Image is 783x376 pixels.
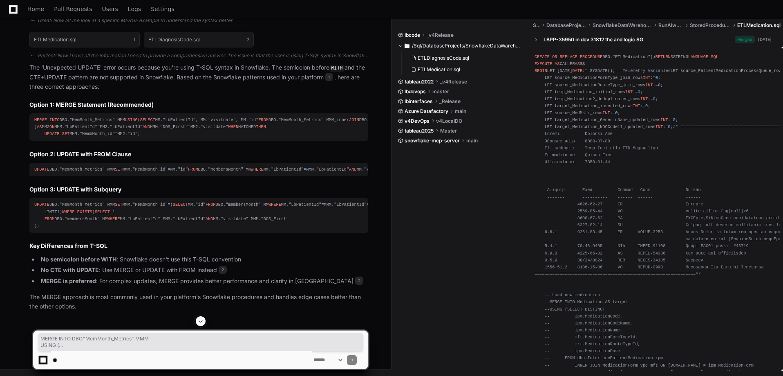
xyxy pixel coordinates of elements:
[41,277,96,284] strong: MERGE is preferred
[690,22,731,29] span: StoredProcedures
[148,37,200,42] h1: ETLDiagnosisCode.sql
[256,124,266,129] span: THEN
[188,167,198,172] span: FROM
[34,202,49,207] span: UPDATE
[533,22,540,29] span: Sql
[247,36,249,43] span: 2
[552,54,577,59] span: OR REPLACE
[248,216,251,221] span: =
[228,124,238,129] span: WHEN
[107,216,120,221] span: WHERE
[188,124,190,129] span: =
[34,201,363,230] div: DBO."MemMonth_Metrics" MMM MMM."MembMonth_id" ( MM."id" DBO."membersMonth" MM MM."LbPatientId" MM...
[77,209,92,214] span: EXISTS
[349,167,356,172] span: AND
[38,255,368,264] li: : Snowflake doesn't use this T-SQL convention
[41,266,99,273] strong: No CTE with UPDATE
[593,22,652,29] span: SnowflakeDataWarehouse
[655,125,663,130] span: INT
[535,61,552,66] span: EXECUTE
[49,117,60,122] span: INTO
[95,209,110,214] span: SELECT
[643,76,650,81] span: INT
[128,7,141,11] span: Logs
[655,76,658,81] span: 0
[408,52,515,64] button: ETLDiagnosisCode.sql
[29,242,368,250] h2: Key Differences from T-SQL
[112,209,115,214] span: 1
[29,185,368,194] h2: Option 3: UPDATE with Subquery
[673,117,676,122] span: 0
[580,54,602,59] span: PROCEDURE
[34,37,76,42] h1: ETLMedication.sql
[405,79,434,85] span: tableau2022
[38,17,368,24] div: Great! Now let me look at a specific MERGE example to understand the syntax better.
[545,314,623,319] span: -- ipm.MedicationCode,
[655,54,673,59] span: RETURNS
[144,32,254,47] button: ETLDiagnosisCode.sql2
[638,90,640,95] span: 0
[115,202,122,207] span: SET
[34,166,363,173] div: DBO."MemMonth_Metrics" MMM MMM."MembMonth_id" MM."id" DBO."membersMonth" MM MM."LbPatientId" MMM....
[658,22,683,29] span: RunAlways
[49,124,54,129] span: ON
[405,137,460,144] span: snowflake-mcp-server
[427,32,454,38] span: _v4Release
[432,88,449,95] span: master
[398,39,520,52] button: /Sql/DatabaseProjects/SnowflakeDataWarehouse/RunAlways/StoredProcedures
[660,117,668,122] span: INT
[206,202,216,207] span: FROM
[321,202,324,207] span: =
[615,69,671,74] span: -- Telemetry Variables
[758,36,772,43] div: [DATE]
[545,307,605,312] span: --USING (SELECT DISTINCT
[134,36,135,43] span: 1
[439,98,461,105] span: _Release
[206,216,213,221] span: AND
[329,65,345,72] code: WITH
[668,125,671,130] span: 0
[325,73,333,81] span: 1
[544,36,643,43] div: LBPP-35950 in dev 31812 the and logic SG
[168,167,170,172] span: =
[258,117,268,122] span: FROM
[349,117,359,122] span: JOIN
[151,7,174,11] span: Settings
[418,55,469,61] span: ETLDiagnosisCode.sql
[173,202,188,207] span: SELECT
[62,209,75,214] span: WHERE
[125,117,138,122] span: USING
[405,98,433,105] span: lbinterfaces
[615,110,617,115] span: 0
[29,63,368,91] p: The 'Unexpected UPDATE' error occurs because you're using T-SQL syntax in Snowflake. The semicolo...
[405,88,426,95] span: lbdevops
[535,69,547,74] span: BEGIN
[41,256,116,263] strong: No semicolon before WITH
[34,167,49,172] span: UPDATE
[27,7,44,11] span: Home
[408,64,515,75] button: ETLMedication.sql
[29,293,368,311] p: The MERGE approach is most commonly used in your platform's Snowflake procedures and handles edge...
[29,150,368,158] h2: Option 2: UPDATE with FROM Clause
[625,90,633,95] span: INT
[658,83,660,88] span: 0
[62,131,69,136] span: SET
[160,216,163,221] span: =
[102,7,118,11] span: Users
[466,137,478,144] span: main
[405,108,448,115] span: Azure Datafactory
[38,266,368,275] li: : Use MERGE or UPDATE with FROM instead
[653,97,655,101] span: 0
[555,61,559,66] span: AS
[143,124,150,129] span: AND
[54,7,92,11] span: Pull Requests
[40,335,361,349] span: MERGE INTO DBO."MemMonth_Metrics" MMM USING ( SELECT MM."LbPatientId", MM."visitdate", MM."id" FR...
[418,66,460,73] span: ETLMedication.sql
[737,22,781,29] span: ETLMedication.sql
[645,83,653,88] span: INT
[735,36,755,43] span: Merged
[455,108,466,115] span: main
[440,128,457,134] span: Master
[535,54,550,59] span: CREATE
[405,41,409,51] svg: Directory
